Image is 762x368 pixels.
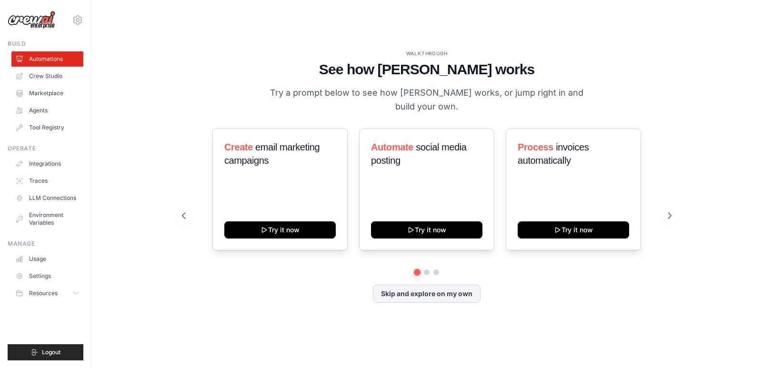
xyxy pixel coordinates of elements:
[11,190,83,206] a: LLM Connections
[8,11,55,29] img: Logo
[224,221,336,239] button: Try it now
[8,40,83,48] div: Build
[518,142,553,152] span: Process
[11,269,83,284] a: Settings
[373,285,481,303] button: Skip and explore on my own
[11,86,83,101] a: Marketplace
[371,142,413,152] span: Automate
[224,142,253,152] span: Create
[11,51,83,67] a: Automations
[11,69,83,84] a: Crew Studio
[371,142,467,166] span: social media posting
[11,103,83,118] a: Agents
[267,86,587,114] p: Try a prompt below to see how [PERSON_NAME] works, or jump right in and build your own.
[8,240,83,248] div: Manage
[714,322,762,368] iframe: Chat Widget
[11,173,83,189] a: Traces
[182,50,671,57] div: WALKTHROUGH
[518,142,589,166] span: invoices automatically
[11,156,83,171] a: Integrations
[224,142,320,166] span: email marketing campaigns
[11,120,83,135] a: Tool Registry
[42,348,60,356] span: Logout
[371,221,482,239] button: Try it now
[29,289,58,297] span: Resources
[8,344,83,360] button: Logout
[8,145,83,152] div: Operate
[518,221,629,239] button: Try it now
[11,286,83,301] button: Resources
[11,251,83,267] a: Usage
[182,61,671,78] h1: See how [PERSON_NAME] works
[11,208,83,230] a: Environment Variables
